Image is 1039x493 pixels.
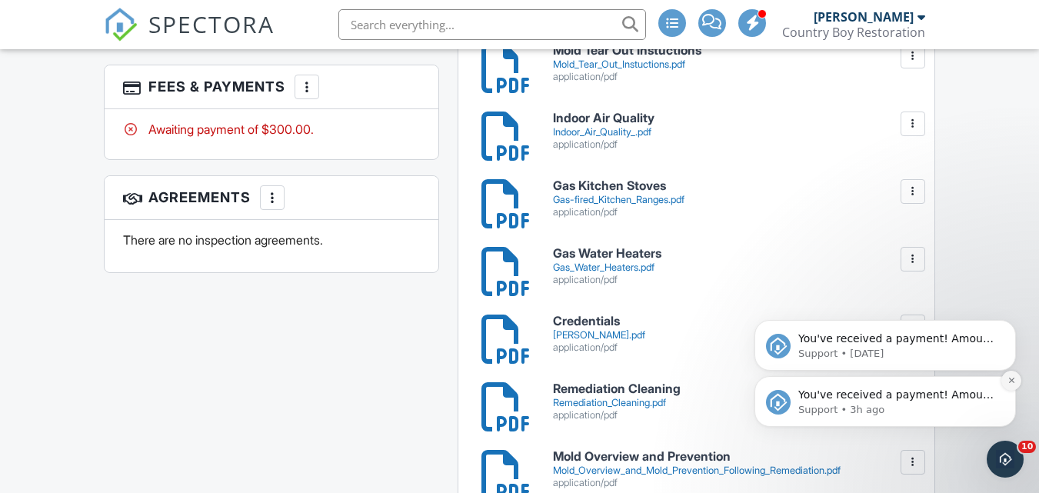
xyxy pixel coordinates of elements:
span: 10 [1018,441,1036,453]
input: Search everything... [338,9,646,40]
a: Gas Kitchen Stoves Gas-fired_Kitchen_Ranges.pdf application/pdf [553,179,915,218]
div: Gas-fired_Kitchen_Ranges.pdf [553,194,915,206]
div: [PERSON_NAME].pdf [553,329,915,341]
a: Gas Water Heaters Gas_Water_Heaters.pdf application/pdf [553,247,915,286]
img: Profile image for Support [35,118,59,142]
div: message notification from Support, 6d ago. You've received a payment! Amount $300.00 Fee $0.00 Ne... [23,104,285,155]
h6: Gas Kitchen Stoves [553,179,915,193]
div: [PERSON_NAME] [814,9,914,25]
iframe: Intercom notifications message [731,216,1039,451]
h6: Remediation Cleaning [553,382,915,396]
iframe: Intercom live chat [987,441,1024,478]
div: application/pdf [553,274,915,286]
button: Dismiss notification [270,155,290,175]
p: Message from Support, sent 3h ago [67,187,265,201]
div: application/pdf [553,138,915,151]
span: SPECTORA [148,8,275,40]
div: Mold_Tear_Out_Instuctions.pdf [553,58,915,71]
span: You've received a payment! Amount $300.00 Fee $0.00 Net $300.00 Transaction # Inspection [STREET_... [67,172,263,246]
span: You've received a payment! Amount $300.00 Fee $0.00 Net $300.00 Transaction # Inspection [STREET_... [67,116,263,175]
h3: Fees & Payments [105,65,438,109]
div: Indoor_Air_Quality_.pdf [553,126,915,138]
h6: Gas Water Heaters [553,247,915,261]
a: SPECTORA [104,21,275,53]
a: Mold Tear Out Instuctions Mold_Tear_Out_Instuctions.pdf application/pdf [553,44,915,83]
a: Mold Overview and Prevention Mold_Overview_and_Mold_Prevention_Following_Remediation.pdf applicat... [553,450,915,489]
p: Message from Support, sent 6d ago [67,131,265,145]
h6: Credentials [553,315,915,328]
div: Awaiting payment of $300.00. [123,121,420,138]
div: application/pdf [553,341,915,354]
div: application/pdf [553,409,915,421]
div: Country Boy Restoration [782,25,925,40]
img: The Best Home Inspection Software - Spectora [104,8,138,42]
h3: Agreements [105,176,438,220]
p: There are no inspection agreements. [123,232,420,248]
div: Mold_Overview_and_Mold_Prevention_Following_Remediation.pdf [553,465,915,477]
div: application/pdf [553,206,915,218]
a: Indoor Air Quality Indoor_Air_Quality_.pdf application/pdf [553,112,915,151]
div: application/pdf [553,477,915,489]
h6: Mold Tear Out Instuctions [553,44,915,58]
h6: Mold Overview and Prevention [553,450,915,464]
div: application/pdf [553,71,915,83]
h6: Indoor Air Quality [553,112,915,125]
a: Credentials [PERSON_NAME].pdf application/pdf [553,315,915,354]
a: Remediation Cleaning Remediation_Cleaning.pdf application/pdf [553,382,915,421]
div: Remediation_Cleaning.pdf [553,397,915,409]
div: Gas_Water_Heaters.pdf [553,261,915,274]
